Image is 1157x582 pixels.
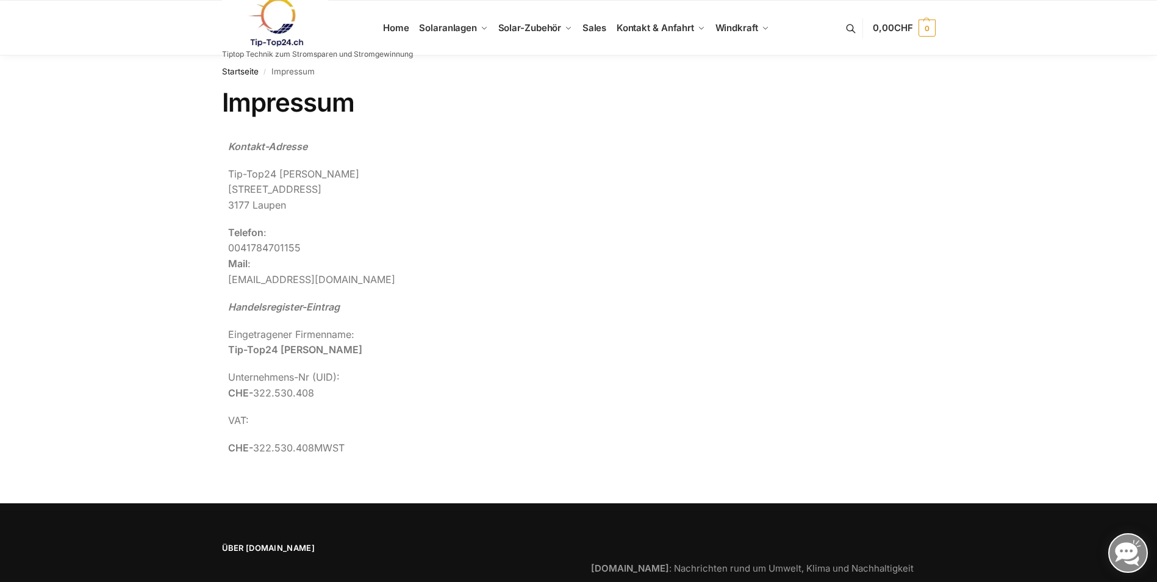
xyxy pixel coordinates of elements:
[919,20,936,37] span: 0
[263,226,267,239] span: :
[617,22,694,34] span: Kontakt & Anfahrt
[715,22,758,34] span: Windkraft
[577,1,611,56] a: Sales
[228,167,758,214] p: Tip-Top24 [PERSON_NAME] [STREET_ADDRESS] 3177 Laupen
[222,56,936,87] nav: Breadcrumb
[228,257,248,270] strong: Mail
[259,67,271,77] span: /
[611,1,710,56] a: Kontakt & Anfahrt
[222,87,936,118] h1: Impressum
[419,22,477,34] span: Solaranlagen
[228,442,253,454] strong: CHE-
[493,1,577,56] a: Solar-Zubehör
[228,413,758,429] p: VAT:
[222,542,567,555] span: Über [DOMAIN_NAME]
[228,225,758,287] p: 0041784701155 : [EMAIL_ADDRESS][DOMAIN_NAME]
[873,10,935,46] a: 0,00CHF 0
[591,562,669,574] strong: [DOMAIN_NAME]
[228,440,758,456] p: 322.530.408MWST
[228,226,263,239] strong: Telefon
[498,22,562,34] span: Solar-Zubehör
[222,51,413,58] p: Tiptop Technik zum Stromsparen und Stromgewinnung
[894,22,913,34] span: CHF
[873,22,912,34] span: 0,00
[591,562,914,574] a: [DOMAIN_NAME]: Nachrichten rund um Umwelt, Klima und Nachhaltigkeit
[228,387,253,399] strong: CHE-
[582,22,607,34] span: Sales
[228,327,758,358] p: Eingetragener Firmenname:
[710,1,774,56] a: Windkraft
[222,66,259,76] a: Startseite
[228,370,758,401] p: Unternehmens-Nr (UID): 322.530.408
[228,140,307,153] em: Kontakt-Adresse
[414,1,493,56] a: Solaranlagen
[228,301,340,313] em: Handelsregister-Eintrag
[228,343,362,356] strong: Tip-Top24 [PERSON_NAME]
